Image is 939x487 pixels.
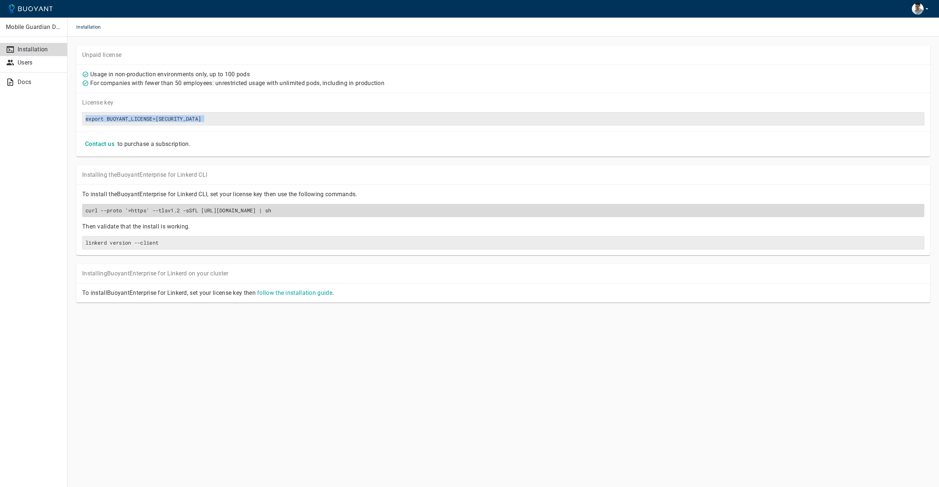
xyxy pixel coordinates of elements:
p: Docs [18,78,61,86]
p: To install the Buoyant Enterprise for Linkerd CLI, set your license key then use the following co... [82,191,924,198]
a: follow the installation guide [257,289,332,296]
p: to purchase a subscription. [117,140,190,148]
h6: curl --proto '=https' --tlsv1.2 -sSfL [URL][DOMAIN_NAME] | sh [85,207,921,214]
p: Installing the Buoyant Enterprise for Linkerd CLI [82,171,924,179]
h6: export BUOYANT_LICENSE=[SECURITY_DATA] [85,116,921,122]
p: Unpaid license [82,51,924,59]
h4: Contact us [85,140,114,148]
span: Installation [76,18,110,37]
p: Installation [18,46,61,53]
button: Contact us [82,138,117,151]
p: Then validate that the install is working. [82,223,924,230]
h6: linkerd version --client [85,239,921,246]
p: Users [18,59,61,66]
p: License key [82,99,924,106]
p: To install Buoyant Enterprise for Linkerd, set your license key then . [82,289,924,297]
p: Mobile Guardian Dev [6,23,62,31]
img: Aubrey Livesey [912,3,924,15]
p: Usage in non-production environments only, up to 100 pods [90,71,250,78]
p: Installing Buoyant Enterprise for Linkerd on your cluster [82,270,924,277]
p: For companies with fewer than 50 employees: unrestricted usage with unlimited pods, including in ... [90,80,384,87]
